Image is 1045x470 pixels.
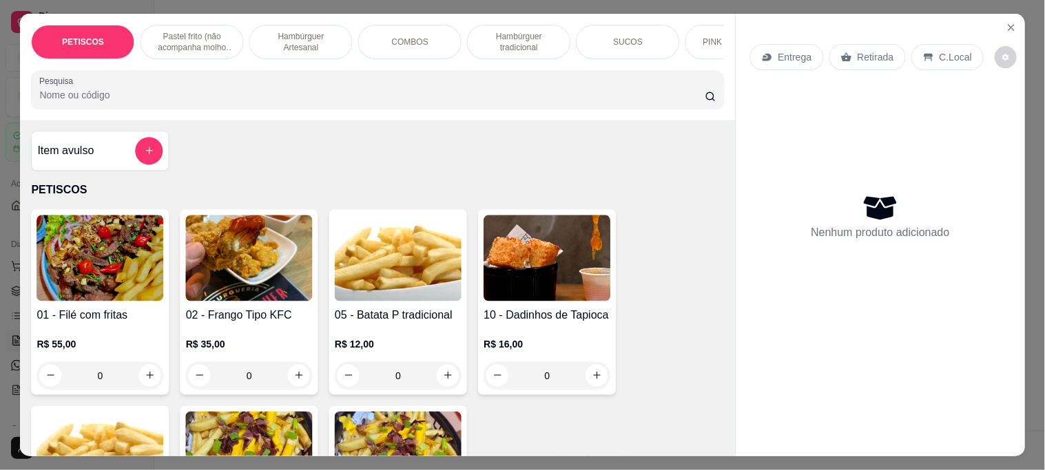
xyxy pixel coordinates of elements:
[484,307,610,323] h4: 10 - Dadinhos de Tapioca
[62,36,104,47] p: PETISCOS
[857,50,893,64] p: Retirada
[39,75,78,87] label: Pesquisa
[437,365,459,387] button: increase-product-quantity
[37,337,163,351] p: R$ 55,00
[338,365,360,387] button: decrease-product-quantity
[811,224,949,241] p: Nenhum produto adicionado
[613,36,643,47] p: SUCOS
[186,337,313,351] p: R$ 35,00
[186,215,313,301] img: product-image
[135,137,163,164] button: add-separate-item
[37,307,163,323] h4: 01 - Filé com fritas
[778,50,811,64] p: Entrega
[586,365,608,387] button: increase-product-quantity
[484,337,610,351] p: R$ 16,00
[186,307,313,323] h4: 02 - Frango Tipo KFC
[486,365,508,387] button: decrease-product-quantity
[335,307,462,323] h4: 05 - Batata P tradicional
[39,88,705,102] input: Pesquisa
[940,50,973,64] p: C.Local
[484,215,610,301] img: product-image
[335,337,462,351] p: R$ 12,00
[31,182,724,198] p: PETISCOS
[995,46,1017,68] button: decrease-product-quantity
[391,36,428,47] p: COMBOS
[37,142,94,159] h4: Item avulso
[335,215,462,301] img: product-image
[37,215,163,301] img: product-image
[261,31,341,53] p: Hambúrguer Artesanal
[1000,17,1022,39] button: Close
[703,36,771,47] p: PINK LEMONADE
[152,31,231,53] p: Pastel frito (não acompanha molho artesanal)
[479,31,559,53] p: Hambúrguer tradicional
